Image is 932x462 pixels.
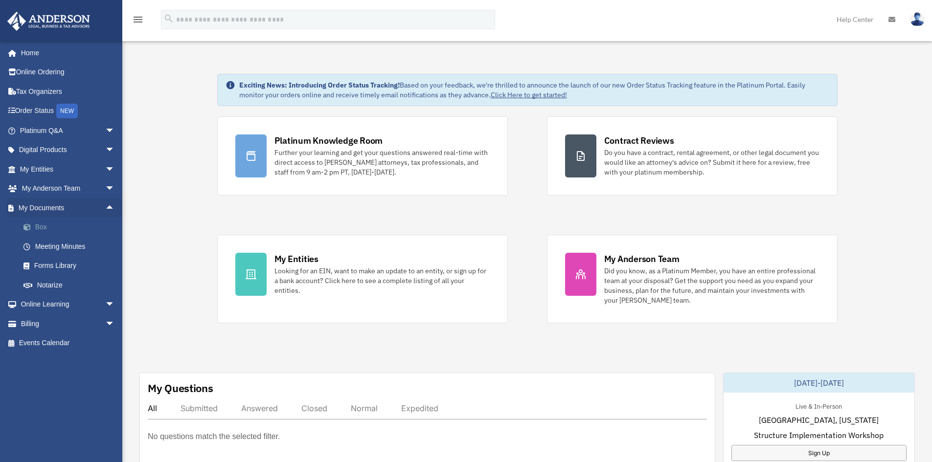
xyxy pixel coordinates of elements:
[910,12,925,26] img: User Pic
[604,266,819,305] div: Did you know, as a Platinum Member, you have an entire professional team at your disposal? Get th...
[105,198,125,218] span: arrow_drop_up
[401,403,438,413] div: Expedited
[163,13,174,24] i: search
[7,198,130,218] a: My Documentsarrow_drop_up
[7,63,130,82] a: Online Ordering
[14,256,130,276] a: Forms Library
[604,253,680,265] div: My Anderson Team
[148,381,213,396] div: My Questions
[239,80,829,100] div: Based on your feedback, we're thrilled to announce the launch of our new Order Status Tracking fe...
[7,295,130,314] a: Online Learningarrow_drop_down
[132,17,144,25] a: menu
[148,430,280,443] p: No questions match the selected filter.
[754,429,884,441] span: Structure Implementation Workshop
[132,14,144,25] i: menu
[7,82,130,101] a: Tax Organizers
[217,235,508,323] a: My Entities Looking for an EIN, want to make an update to an entity, or sign up for a bank accoun...
[7,314,130,333] a: Billingarrow_drop_down
[724,373,914,393] div: [DATE]-[DATE]
[7,140,130,160] a: Digital Productsarrow_drop_down
[759,414,879,426] span: [GEOGRAPHIC_DATA], [US_STATE]
[105,140,125,160] span: arrow_drop_down
[7,159,130,179] a: My Entitiesarrow_drop_down
[547,235,838,323] a: My Anderson Team Did you know, as a Platinum Member, you have an entire professional team at your...
[274,148,490,177] div: Further your learning and get your questions answered real-time with direct access to [PERSON_NAM...
[14,237,130,256] a: Meeting Minutes
[7,333,130,353] a: Events Calendar
[274,266,490,295] div: Looking for an EIN, want to make an update to an entity, or sign up for a bank account? Click her...
[105,159,125,179] span: arrow_drop_down
[217,116,508,196] a: Platinum Knowledge Room Further your learning and get your questions answered real-time with dire...
[7,43,125,63] a: Home
[105,121,125,141] span: arrow_drop_down
[351,403,378,413] div: Normal
[547,116,838,196] a: Contract Reviews Do you have a contract, rental agreement, or other legal document you would like...
[14,218,130,237] a: Box
[7,101,130,121] a: Order StatusNEW
[788,400,850,411] div: Live & In-Person
[148,403,157,413] div: All
[105,179,125,199] span: arrow_drop_down
[7,121,130,140] a: Platinum Q&Aarrow_drop_down
[731,445,907,461] a: Sign Up
[56,104,78,118] div: NEW
[105,314,125,334] span: arrow_drop_down
[274,253,318,265] div: My Entities
[274,134,383,147] div: Platinum Knowledge Room
[491,90,567,99] a: Click Here to get started!
[14,275,130,295] a: Notarize
[301,403,327,413] div: Closed
[241,403,278,413] div: Answered
[4,12,93,31] img: Anderson Advisors Platinum Portal
[604,148,819,177] div: Do you have a contract, rental agreement, or other legal document you would like an attorney's ad...
[239,81,400,89] strong: Exciting News: Introducing Order Status Tracking!
[105,295,125,315] span: arrow_drop_down
[181,403,218,413] div: Submitted
[7,179,130,198] a: My Anderson Teamarrow_drop_down
[604,134,674,147] div: Contract Reviews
